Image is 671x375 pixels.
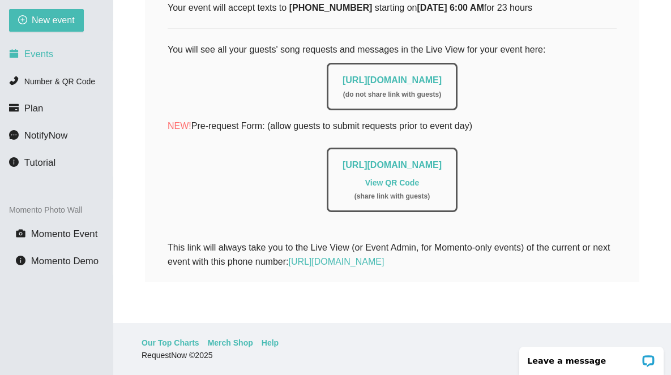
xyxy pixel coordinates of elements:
span: NEW! [168,121,191,131]
div: RequestNow © 2025 [142,349,640,361]
div: ( do not share link with guests ) [343,89,442,100]
span: message [9,130,19,140]
a: [URL][DOMAIN_NAME] [288,257,384,266]
span: info-circle [9,157,19,167]
a: Help [262,337,279,349]
div: Your event will accept texts to starting on for 23 hours [168,1,617,15]
span: Momento Demo [31,256,99,266]
a: [URL][DOMAIN_NAME] [343,160,442,170]
a: Merch Shop [208,337,253,349]
div: You will see all your guests' song requests and messages in the Live View for your event here: [168,42,617,226]
span: plus-circle [18,15,27,26]
span: camera [16,229,25,238]
a: View QR Code [365,178,419,187]
span: phone [9,76,19,85]
span: Plan [24,103,44,114]
b: [DATE] 6:00 AM [417,3,484,12]
span: Events [24,49,53,59]
span: New event [32,13,75,27]
span: NotifyNow [24,130,67,141]
span: info-circle [16,256,25,265]
p: Pre-request Form: (allow guests to submit requests prior to event day) [168,119,617,133]
span: Momento Event [31,229,98,239]
span: calendar [9,49,19,58]
button: plus-circleNew event [9,9,84,32]
span: Tutorial [24,157,55,168]
a: [URL][DOMAIN_NAME] [343,75,442,85]
iframe: LiveChat chat widget [512,339,671,375]
b: [PHONE_NUMBER] [289,3,373,12]
div: This link will always take you to the Live View (or Event Admin, for Momento-only events) of the ... [168,240,617,269]
span: Number & QR Code [24,77,95,86]
div: ( share link with guests ) [343,191,442,202]
a: Our Top Charts [142,337,199,349]
span: credit-card [9,103,19,113]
